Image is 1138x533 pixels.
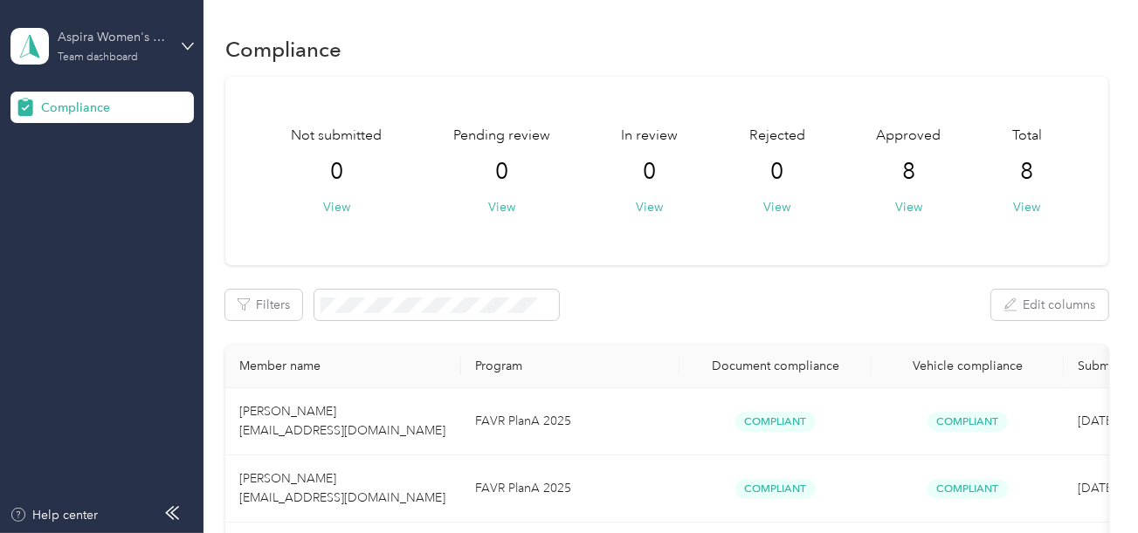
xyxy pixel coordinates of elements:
[763,198,790,216] button: View
[693,359,858,373] div: Document compliance
[10,506,99,524] button: Help center
[636,198,663,216] button: View
[1012,126,1042,147] span: Total
[1020,158,1033,186] span: 8
[323,198,350,216] button: View
[621,126,678,147] span: In review
[643,158,656,186] span: 0
[58,52,138,63] div: Team dashboard
[895,198,922,216] button: View
[41,99,110,117] span: Compliance
[902,158,915,186] span: 8
[225,40,341,58] h1: Compliance
[461,345,679,388] th: Program
[770,158,783,186] span: 0
[291,126,382,147] span: Not submitted
[239,471,445,505] span: [PERSON_NAME] [EMAIL_ADDRESS][DOMAIN_NAME]
[495,158,508,186] span: 0
[488,198,515,216] button: View
[735,479,816,499] span: Compliant
[239,404,445,438] span: [PERSON_NAME] [EMAIL_ADDRESS][DOMAIN_NAME]
[886,359,1050,373] div: Vehicle compliance
[1013,198,1040,216] button: View
[461,388,679,455] td: FAVR PlanA 2025
[330,158,343,186] span: 0
[225,345,461,388] th: Member name
[461,455,679,523] td: FAVR PlanA 2025
[735,412,816,432] span: Compliant
[58,28,167,46] div: Aspira Women's Health
[225,290,302,320] button: Filters
[928,479,1008,499] span: Compliant
[928,412,1008,432] span: Compliant
[876,126,941,147] span: Approved
[749,126,805,147] span: Rejected
[991,290,1108,320] button: Edit columns
[1040,435,1138,533] iframe: Everlance-gr Chat Button Frame
[453,126,550,147] span: Pending review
